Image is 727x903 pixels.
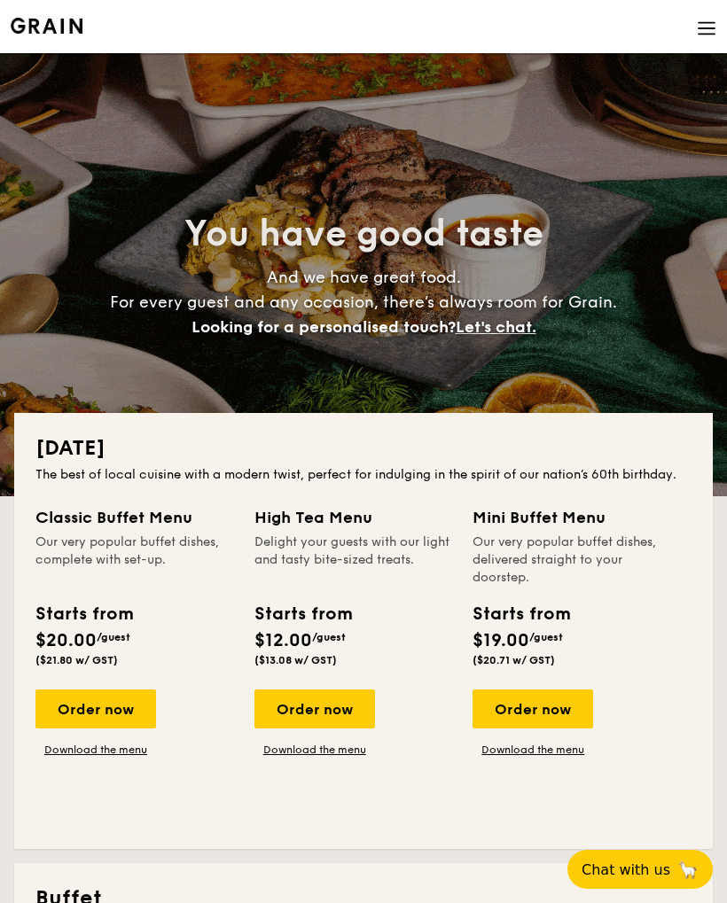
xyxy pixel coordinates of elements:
span: $20.00 [35,630,97,651]
div: Starts from [254,601,346,627]
div: Delight your guests with our light and tasty bite-sized treats. [254,533,452,587]
span: /guest [97,631,130,643]
button: Chat with us🦙 [567,850,713,889]
span: You have good taste [184,213,543,255]
span: $12.00 [254,630,312,651]
span: 🦙 [677,860,699,880]
h2: [DATE] [35,434,692,463]
div: Order now [254,689,375,728]
a: Logotype [11,18,82,34]
span: ($13.08 w/ GST) [254,654,337,666]
span: $19.00 [473,630,529,651]
div: High Tea Menu [254,505,452,530]
span: /guest [529,631,563,643]
div: Our very popular buffet dishes, delivered straight to your doorstep. [473,533,680,587]
a: Download the menu [35,743,156,757]
img: Grain [11,18,82,34]
div: Mini Buffet Menu [473,505,680,530]
span: And we have great food. For every guest and any occasion, there’s always room for Grain. [110,268,617,337]
a: Download the menu [254,743,375,757]
span: Chat with us [582,861,670,878]
a: Download the menu [473,743,593,757]
div: Starts from [473,601,569,627]
span: ($20.71 w/ GST) [473,654,555,666]
span: /guest [312,631,346,643]
div: Starts from [35,601,127,627]
div: Order now [473,689,593,728]
span: ($21.80 w/ GST) [35,654,118,666]
span: Looking for a personalised touch? [192,317,456,337]
div: Order now [35,689,156,728]
span: Let's chat. [456,317,536,337]
div: The best of local cuisine with a modern twist, perfect for indulging in the spirit of our nation’... [35,466,692,484]
div: Classic Buffet Menu [35,505,233,530]
img: icon-hamburger-menu.db5d7e83.svg [697,19,716,38]
div: Our very popular buffet dishes, complete with set-up. [35,533,233,587]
